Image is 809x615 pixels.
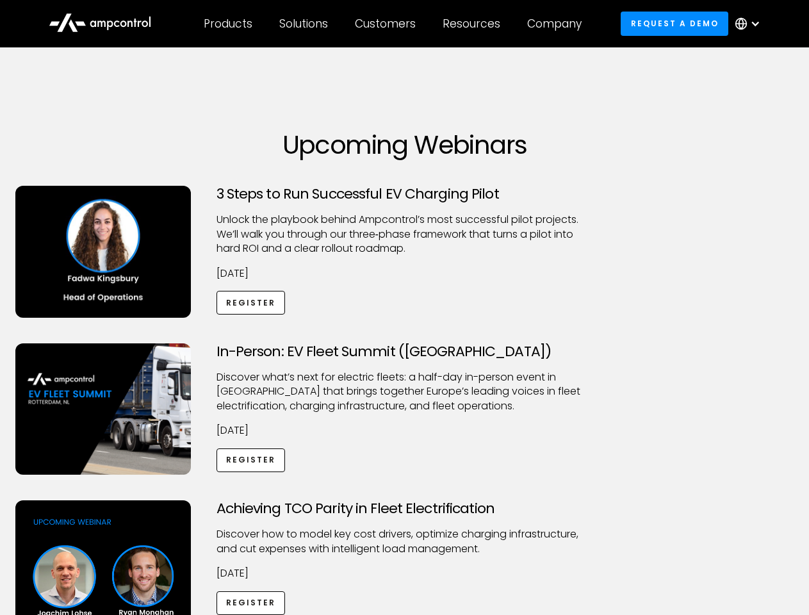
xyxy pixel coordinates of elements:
div: Resources [443,17,500,31]
h1: Upcoming Webinars [15,129,794,160]
div: Customers [355,17,416,31]
div: Solutions [279,17,328,31]
h3: In-Person: EV Fleet Summit ([GEOGRAPHIC_DATA]) [217,343,593,360]
div: Company [527,17,582,31]
a: Register [217,591,286,615]
p: [DATE] [217,566,593,580]
h3: 3 Steps to Run Successful EV Charging Pilot [217,186,593,202]
a: Request a demo [621,12,728,35]
p: [DATE] [217,266,593,281]
div: Products [204,17,252,31]
p: Unlock the playbook behind Ampcontrol’s most successful pilot projects. We’ll walk you through ou... [217,213,593,256]
p: [DATE] [217,423,593,438]
h3: Achieving TCO Parity in Fleet Electrification [217,500,593,517]
p: Discover how to model key cost drivers, optimize charging infrastructure, and cut expenses with i... [217,527,593,556]
a: Register [217,291,286,315]
a: Register [217,448,286,472]
p: ​Discover what’s next for electric fleets: a half-day in-person event in [GEOGRAPHIC_DATA] that b... [217,370,593,413]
